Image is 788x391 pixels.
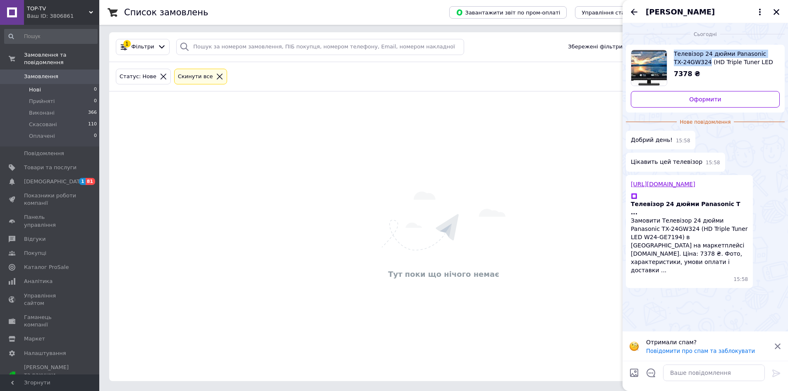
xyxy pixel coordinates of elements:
[771,7,781,17] button: Закрити
[132,43,154,51] span: Фільтри
[646,7,715,17] span: [PERSON_NAME]
[629,7,639,17] button: Назад
[94,132,97,140] span: 0
[24,264,69,271] span: Каталог ProSale
[113,269,774,279] div: Тут поки що нічого немає
[24,73,58,80] span: Замовлення
[568,43,624,51] span: Збережені фільтри:
[24,292,77,307] span: Управління сайтом
[94,86,97,94] span: 0
[674,50,773,66] span: Телевізор 24 дюйми Panasonic TX-24GW324 (HD Triple Tuner LED — W24-GE7194)
[706,159,720,166] span: 15:58 12.08.2025
[29,109,55,117] span: Виконані
[88,121,97,128] span: 110
[677,119,734,126] span: Нове повідомлення
[449,6,567,19] button: Завантажити звіт по пром-оплаті
[94,98,97,105] span: 0
[29,121,57,128] span: Скасовані
[29,86,41,94] span: Нові
[4,29,98,44] input: Пошук
[629,341,639,351] img: :face_with_monocle:
[676,137,690,144] span: 15:58 12.08.2025
[646,367,656,378] button: Відкрити шаблони відповідей
[24,249,46,257] span: Покупці
[88,109,97,117] span: 366
[24,350,66,357] span: Налаштування
[24,150,64,157] span: Повідомлення
[24,335,45,343] span: Маркет
[27,5,89,12] span: TOP-TV
[29,132,55,140] span: Оплачені
[24,51,99,66] span: Замовлення та повідомлення
[631,200,748,216] span: Телевізор 24 дюйми Panasonic T ...
[24,213,77,228] span: Панель управління
[176,39,464,55] input: Пошук за номером замовлення, ПІБ покупця, номером телефону, Email, номером накладної
[631,91,780,108] a: Оформити
[674,70,700,78] span: 7378 ₴
[24,364,77,386] span: [PERSON_NAME] та рахунки
[690,31,720,38] span: Сьогодні
[631,50,780,86] a: Переглянути товар
[176,72,215,81] div: Cкинути все
[29,98,55,105] span: Прийняті
[582,10,645,16] span: Управління статусами
[626,30,785,38] div: 12.08.2025
[631,181,695,187] a: [URL][DOMAIN_NAME]
[24,314,77,329] span: Гаманець компанії
[86,178,95,185] span: 81
[124,7,208,17] h1: Список замовлень
[24,235,46,243] span: Відгуки
[123,40,131,48] div: 1
[24,164,77,171] span: Товари та послуги
[79,178,86,185] span: 1
[456,9,560,16] span: Завантажити звіт по пром-оплаті
[631,217,748,273] span: Замовити Телевізор 24 дюйми Panasonic TX-24GW324 (HD Triple Tuner LED W24-GE7194) в [GEOGRAPHIC_D...
[646,348,755,354] button: Повідомити про спам та заблокувати
[24,192,77,207] span: Показники роботи компанії
[27,12,99,20] div: Ваш ID: 3806861
[734,276,748,283] span: 15:58 12.08.2025
[24,178,85,185] span: [DEMOGRAPHIC_DATA]
[646,7,765,17] button: [PERSON_NAME]
[118,72,158,81] div: Статус: Нове
[24,278,53,285] span: Аналітика
[631,50,667,86] img: 5190055221_w80_h80_televizor-24-dyujma.jpg
[631,193,637,199] img: Телевізор 24 дюйми Panasonic T ...
[631,158,702,166] span: Цікавить цей телевізор
[575,6,651,19] button: Управління статусами
[631,136,673,144] span: Добрий день!
[646,338,769,346] p: Отримали спам?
